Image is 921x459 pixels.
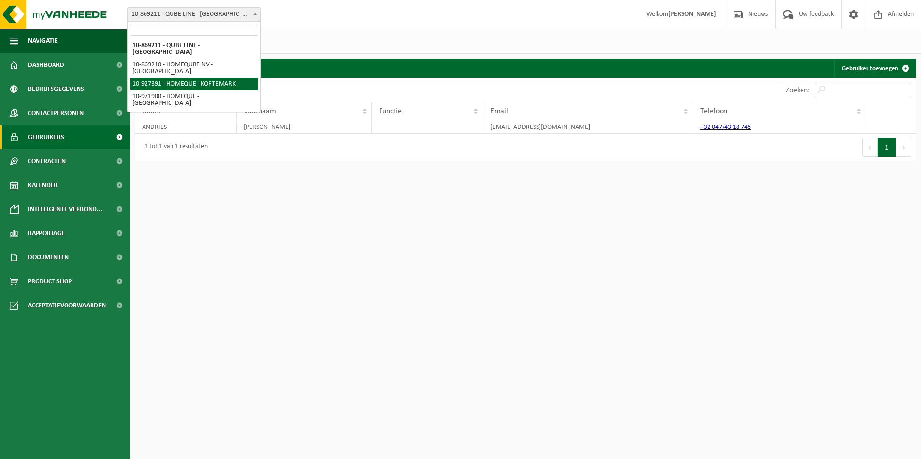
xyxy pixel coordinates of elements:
button: Previous [862,138,878,157]
span: Documenten [28,245,69,269]
span: Functie [379,107,402,115]
span: 10-869211 - QUBE LINE - KORTEMARK [128,8,260,21]
span: Telefoon [700,107,727,115]
span: Intelligente verbond... [28,197,103,221]
span: Contracten [28,149,66,173]
strong: [PERSON_NAME] [668,11,716,18]
span: Kalender [28,173,58,197]
td: [EMAIL_ADDRESS][DOMAIN_NAME] [483,120,693,134]
span: Contactpersonen [28,101,84,125]
span: 10-869211 - QUBE LINE - KORTEMARK [127,7,261,22]
td: [PERSON_NAME] [237,120,372,134]
li: 10-869211 - QUBE LINE - [GEOGRAPHIC_DATA] [130,39,258,59]
a: +32 047/43 18 745 [700,124,751,131]
li: 10-927391 - HOMEQUE - KORTEMARK [130,78,258,90]
button: 1 [878,138,896,157]
span: Rapportage [28,221,65,245]
a: Gebruiker toevoegen [834,59,915,78]
span: Gebruikers [28,125,64,149]
div: 1 tot 1 van 1 resultaten [140,139,208,156]
li: 10-971900 - HOMEQUE - [GEOGRAPHIC_DATA] [130,90,258,110]
span: Acceptatievoorwaarden [28,293,106,318]
span: Bedrijfsgegevens [28,77,84,101]
li: 10-869210 - HOMEQUBE NV - [GEOGRAPHIC_DATA] [130,59,258,78]
span: Product Shop [28,269,72,293]
span: Email [490,107,508,115]
span: Navigatie [28,29,58,53]
span: Dashboard [28,53,64,77]
button: Next [896,138,911,157]
label: Zoeken: [786,87,810,94]
td: ANDRIES [135,120,237,134]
